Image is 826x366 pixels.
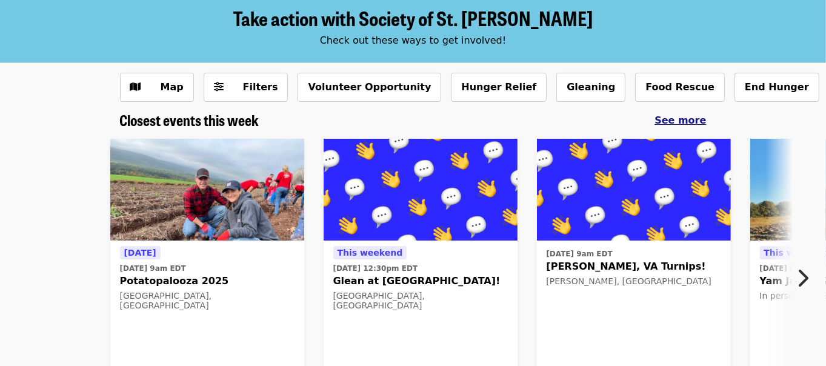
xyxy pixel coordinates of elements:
[124,248,156,258] span: [DATE]
[120,274,295,288] span: Potatopalooza 2025
[120,73,194,102] button: Show map view
[120,111,259,129] a: Closest events this week
[654,113,706,128] a: See more
[204,73,288,102] button: Filters (0 selected)
[451,73,547,102] button: Hunger Relief
[537,139,731,241] img: Riner, VA Turnips! organized by Society of St. Andrew
[635,73,725,102] button: Food Rescue
[324,139,518,241] img: Glean at Lynchburg Community Market! organized by Society of St. Andrew
[120,33,707,48] div: Check out these ways to get involved!
[547,276,721,287] div: [PERSON_NAME], [GEOGRAPHIC_DATA]
[243,81,278,93] span: Filters
[338,248,403,258] span: This weekend
[161,81,184,93] span: Map
[120,109,259,130] span: Closest events this week
[130,81,141,93] i: map icon
[110,111,716,129] div: Closest events this week
[556,73,625,102] button: Gleaning
[333,274,508,288] span: Glean at [GEOGRAPHIC_DATA]!
[120,263,186,274] time: [DATE] 9am EDT
[110,139,304,241] img: Potatopalooza 2025 organized by Society of St. Andrew
[734,73,819,102] button: End Hunger
[654,115,706,126] span: See more
[796,267,808,290] i: chevron-right icon
[333,263,418,274] time: [DATE] 12:30pm EDT
[333,291,508,311] div: [GEOGRAPHIC_DATA], [GEOGRAPHIC_DATA]
[233,4,593,32] span: Take action with Society of St. [PERSON_NAME]
[786,261,826,295] button: Next item
[547,248,613,259] time: [DATE] 9am EDT
[214,81,224,93] i: sliders-h icon
[547,259,721,274] span: [PERSON_NAME], VA Turnips!
[298,73,441,102] button: Volunteer Opportunity
[120,291,295,311] div: [GEOGRAPHIC_DATA], [GEOGRAPHIC_DATA]
[760,263,826,274] time: [DATE] 8am EDT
